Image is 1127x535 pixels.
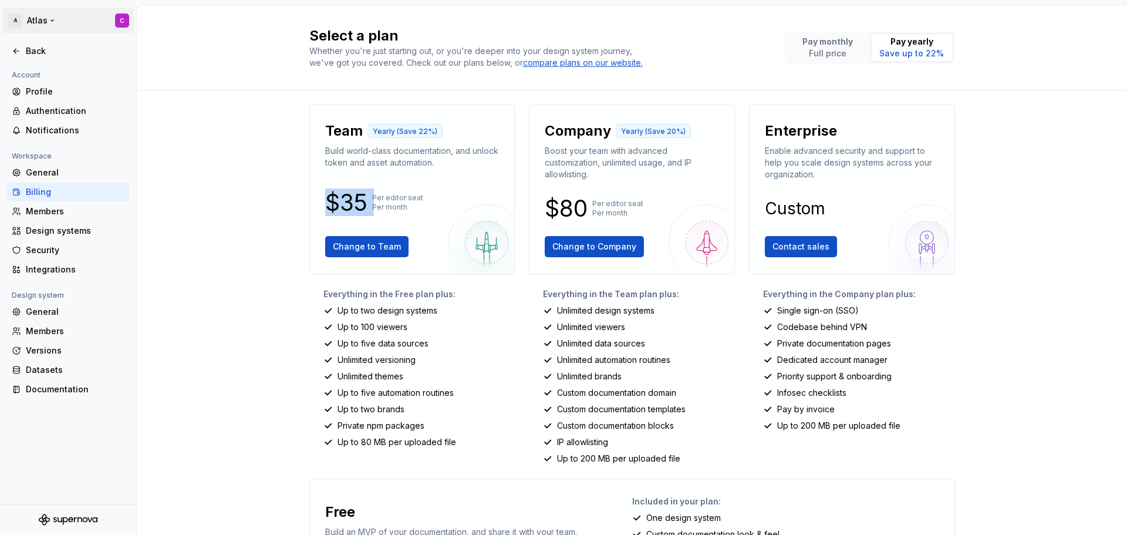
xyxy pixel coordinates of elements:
p: Company [545,122,611,140]
p: Unlimited data sources [557,338,645,349]
span: Change to Team [333,241,401,253]
a: Members [7,202,129,221]
svg: Supernova Logo [39,514,97,526]
p: Yearly (Save 22%) [373,127,437,136]
p: Custom documentation templates [557,403,686,415]
p: Custom documentation blocks [557,420,674,432]
p: Up to 200 MB per uploaded file [777,420,900,432]
p: Team [325,122,363,140]
p: Codebase behind VPN [777,321,867,333]
div: A [8,14,22,28]
a: Billing [7,183,129,201]
div: Datasets [26,364,124,376]
p: Save up to 22% [879,48,944,59]
div: Documentation [26,383,124,395]
p: Everything in the Free plan plus: [323,288,515,300]
p: Up to 80 MB per uploaded file [338,436,456,448]
p: Up to 100 viewers [338,321,407,333]
a: Members [7,322,129,341]
p: Private npm packages [338,420,424,432]
div: Atlas [27,15,48,26]
div: Billing [26,186,124,198]
div: Members [26,206,124,217]
p: $80 [545,201,588,216]
button: Pay monthlyFull price [787,33,869,62]
div: Authentication [26,105,124,117]
p: Build world-class documentation, and unlock token and asset automation. [325,145,500,169]
p: Unlimited automation routines [557,354,670,366]
button: AAtlasC [2,8,134,33]
p: Enterprise [765,122,837,140]
p: Up to two brands [338,403,404,415]
div: Security [26,244,124,256]
p: Pay yearly [879,36,944,48]
p: Everything in the Company plan plus: [763,288,955,300]
div: General [26,167,124,179]
p: Yearly (Save 20%) [621,127,686,136]
a: Integrations [7,260,129,279]
p: Priority support & onboarding [777,371,892,382]
p: Custom [765,201,825,216]
p: Free [325,503,355,521]
a: Versions [7,341,129,360]
p: Unlimited versioning [338,354,416,366]
div: Integrations [26,264,124,275]
p: Custom documentation domain [557,387,676,399]
a: Profile [7,82,129,101]
a: General [7,302,129,321]
div: Notifications [26,125,124,136]
button: Pay yearlySave up to 22% [871,33,953,62]
p: One design system [646,512,721,524]
a: Documentation [7,380,129,399]
div: Design systems [26,225,124,237]
div: Back [26,45,124,57]
p: Single sign-on (SSO) [777,305,859,317]
button: Change to Company [545,236,644,257]
span: Contact sales [772,241,829,253]
button: Contact sales [765,236,837,257]
p: Up to two design systems [338,305,437,317]
p: Unlimited design systems [557,305,654,317]
h2: Select a plan [309,26,771,45]
p: Per editor seat Per month [372,193,423,212]
div: Versions [26,345,124,356]
p: Unlimited brands [557,371,622,382]
p: Per editor seat Per month [592,199,643,218]
p: Pay by invoice [777,403,835,415]
p: Up to 200 MB per uploaded file [557,453,680,465]
div: Members [26,325,124,337]
a: compare plans on our website. [523,57,643,69]
div: General [26,306,124,318]
div: Workspace [7,149,56,163]
p: Everything in the Team plan plus: [543,288,735,300]
p: Up to five data sources [338,338,428,349]
span: Change to Company [552,241,636,253]
p: $35 [325,196,367,210]
p: Boost your team with advanced customization, unlimited usage, and IP allowlisting. [545,145,719,180]
p: Private documentation pages [777,338,891,349]
p: Dedicated account manager [777,354,888,366]
a: Notifications [7,121,129,140]
p: Included in your plan: [632,496,945,507]
p: Infosec checklists [777,387,846,399]
div: Whether you're just starting out, or you're deeper into your design system journey, we've got you... [309,45,650,69]
p: Full price [802,48,853,59]
div: Design system [7,288,69,302]
button: Change to Team [325,236,409,257]
p: IP allowlisting [557,436,608,448]
div: Account [7,68,45,82]
a: Datasets [7,361,129,379]
a: Design systems [7,221,129,240]
a: Back [7,42,129,60]
div: Profile [26,86,124,97]
p: Pay monthly [802,36,853,48]
div: C [120,16,124,25]
a: Authentication [7,102,129,120]
p: Up to five automation routines [338,387,454,399]
a: General [7,163,129,182]
p: Unlimited themes [338,371,403,382]
p: Unlimited viewers [557,321,625,333]
a: Security [7,241,129,260]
